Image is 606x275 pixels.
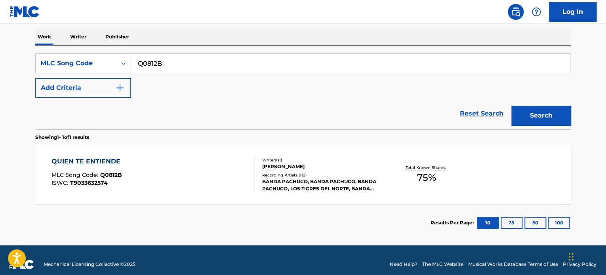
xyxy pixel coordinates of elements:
[262,178,382,192] div: BANDA PACHUCO, BANDA PACHUCO, BANDA PACHUCO, LOS TIGRES DEL NORTE, BANDA PACHUCO
[100,171,122,178] span: Q0812B
[431,219,476,226] p: Results Per Page:
[68,28,89,45] p: Writer
[417,171,436,185] span: 75 %
[456,105,507,122] a: Reset Search
[51,179,70,186] span: ISWC :
[103,28,131,45] p: Publisher
[35,53,571,129] form: Search Form
[528,4,544,20] div: Help
[35,28,53,45] p: Work
[511,7,520,17] img: search
[501,217,522,229] button: 25
[468,261,558,268] a: Musical Works Database Terms of Use
[262,172,382,178] div: Recording Artists ( 112 )
[10,260,34,269] img: logo
[477,217,499,229] button: 10
[508,4,524,20] a: Public Search
[563,261,596,268] a: Privacy Policy
[262,157,382,163] div: Writers ( 1 )
[35,145,571,204] a: QUIEN TE ENTIENDEMLC Song Code:Q0812BISWC:T9033632574Writers (1)[PERSON_NAME]Recording Artists (1...
[548,217,570,229] button: 100
[44,261,135,268] span: Mechanical Licensing Collective © 2025
[70,179,108,186] span: T9033632574
[405,165,448,171] p: Total Known Shares:
[569,245,574,269] div: Drag
[390,261,417,268] a: Need Help?
[524,217,546,229] button: 50
[51,171,100,178] span: MLC Song Code :
[566,237,606,275] iframe: Chat Widget
[422,261,463,268] a: The MLC Website
[511,106,571,125] button: Search
[532,7,541,17] img: help
[115,83,125,93] img: 9d2ae6d4665cec9f34b9.svg
[10,6,40,17] img: MLC Logo
[35,78,131,98] button: Add Criteria
[40,59,112,68] div: MLC Song Code
[35,134,89,141] p: Showing 1 - 1 of 1 results
[51,157,124,166] div: QUIEN TE ENTIENDE
[549,2,596,22] a: Log In
[262,163,382,170] div: [PERSON_NAME]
